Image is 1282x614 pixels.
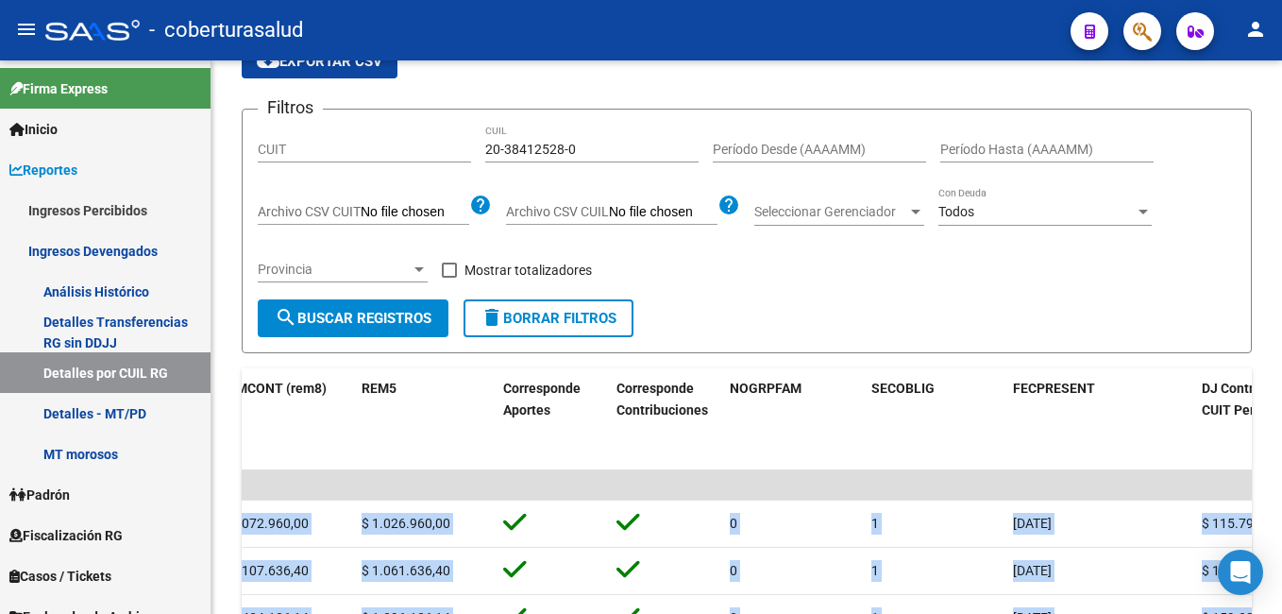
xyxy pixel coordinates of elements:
mat-icon: help [717,194,740,216]
span: - coberturasalud [149,9,303,51]
span: Firma Express [9,78,108,99]
button: Buscar Registros [258,299,448,337]
div: Open Intercom Messenger [1218,550,1263,595]
span: $ 115.791,40 [1202,516,1279,531]
span: Corresponde Contribuciones [616,381,708,418]
button: Exportar CSV [242,44,397,78]
button: Borrar Filtros [464,299,633,337]
input: Archivo CSV CUIT [361,204,469,221]
mat-icon: menu [15,18,38,41]
datatable-header-cell: SECOBLIG [864,368,1005,473]
datatable-header-cell: FECPRESENT [1005,368,1194,473]
span: [DATE] [1013,516,1052,531]
datatable-header-cell: REM5 [354,368,496,473]
mat-icon: help [469,194,492,216]
span: Mostrar totalizadores [464,259,592,281]
span: 1 [871,516,879,531]
mat-icon: delete [481,306,503,329]
span: Corresponde Aportes [503,381,581,418]
input: Archivo CSV CUIL [609,204,717,221]
span: Exportar CSV [257,53,382,70]
datatable-header-cell: Corresponde Contribuciones [609,368,722,473]
span: Todos [938,204,974,219]
datatable-header-cell: NOGRPFAM [722,368,864,473]
span: Fiscalización RG [9,525,123,546]
span: Casos / Tickets [9,566,111,587]
mat-icon: person [1244,18,1267,41]
span: $ 119.955,20 [1202,563,1279,578]
span: $ 1.107.636,40 [220,563,309,578]
span: Seleccionar Gerenciador [754,204,907,220]
span: Inicio [9,119,58,140]
span: Borrar Filtros [481,310,616,327]
span: REMCONT (rem8) [220,381,327,396]
mat-icon: search [275,306,297,329]
span: Padrón [9,485,70,505]
mat-icon: cloud_download [257,49,279,72]
span: Archivo CSV CUIL [506,204,609,219]
span: NOGRPFAM [730,381,801,396]
span: $ 1.026.960,00 [362,516,450,531]
datatable-header-cell: REMCONT (rem8) [212,368,354,473]
span: [DATE] [1013,563,1052,578]
span: Reportes [9,160,77,180]
span: 0 [730,516,737,531]
span: REM5 [362,381,396,396]
span: Provincia [258,262,411,278]
span: FECPRESENT [1013,381,1095,396]
span: 1 [871,563,879,578]
span: SECOBLIG [871,381,935,396]
span: Buscar Registros [275,310,431,327]
span: 0 [730,563,737,578]
span: $ 1.072.960,00 [220,516,309,531]
h3: Filtros [258,94,323,121]
datatable-header-cell: Corresponde Aportes [496,368,609,473]
span: Archivo CSV CUIT [258,204,361,219]
span: $ 1.061.636,40 [362,563,450,578]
